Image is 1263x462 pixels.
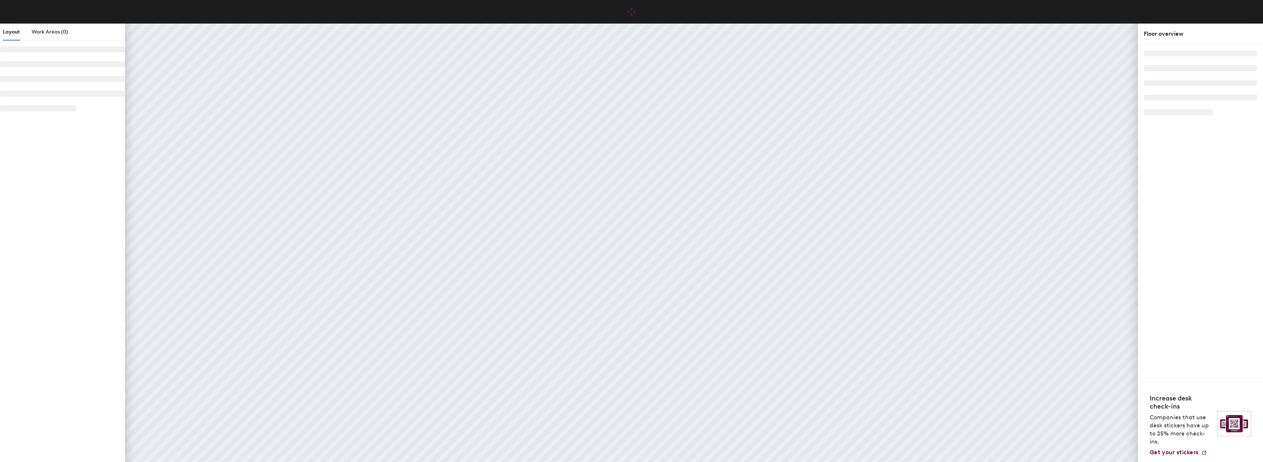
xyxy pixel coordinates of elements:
span: Get your stickers [1150,449,1198,456]
span: Work Areas (0) [32,29,68,35]
a: Get your stickers [1150,449,1207,456]
span: Layout [3,29,20,35]
p: Companies that use desk stickers have up to 25% more check-ins. [1150,413,1213,446]
div: Floor overview [1144,29,1257,38]
h4: Increase desk check-ins [1150,394,1213,410]
img: Sticker logo [1217,411,1251,436]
